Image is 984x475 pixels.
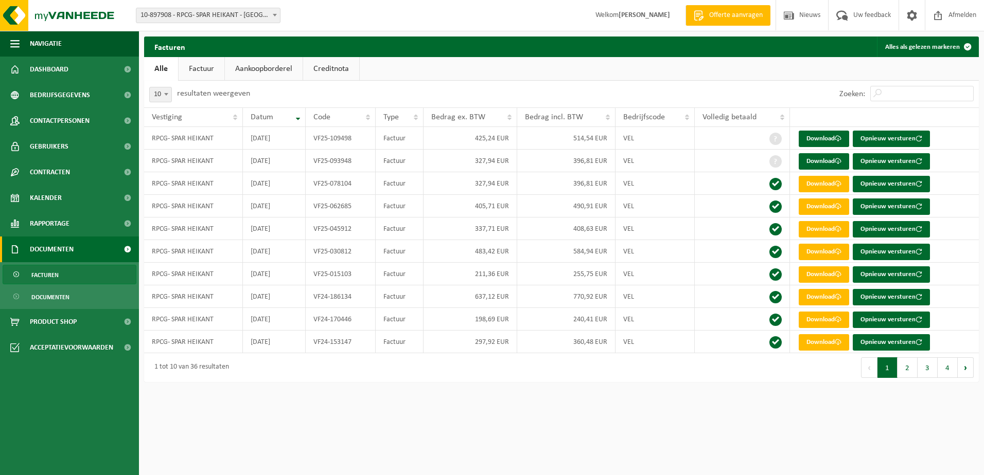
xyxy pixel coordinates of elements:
[306,127,375,150] td: VF25-109498
[306,150,375,172] td: VF25-093948
[3,265,136,284] a: Facturen
[30,31,62,57] span: Navigatie
[144,57,178,81] a: Alle
[376,172,424,195] td: Factuur
[525,113,583,121] span: Bedrag incl. BTW
[144,150,243,172] td: RPCG- SPAR HEIKANT
[424,172,517,195] td: 327,94 EUR
[616,150,695,172] td: VEL
[243,331,306,353] td: [DATE]
[376,331,424,353] td: Factuur
[376,263,424,285] td: Factuur
[243,172,306,195] td: [DATE]
[799,266,849,283] a: Download
[243,263,306,285] td: [DATE]
[30,185,62,211] span: Kalender
[799,289,849,305] a: Download
[686,5,770,26] a: Offerte aanvragen
[517,217,616,240] td: 408,63 EUR
[853,131,930,147] button: Opnieuw versturen
[424,240,517,263] td: 483,42 EUR
[517,240,616,263] td: 584,94 EUR
[616,285,695,308] td: VEL
[376,127,424,150] td: Factuur
[517,127,616,150] td: 514,54 EUR
[839,90,865,98] label: Zoeken:
[3,287,136,306] a: Documenten
[424,217,517,240] td: 337,71 EUR
[306,331,375,353] td: VF24-153147
[376,217,424,240] td: Factuur
[30,335,113,360] span: Acceptatievoorwaarden
[424,285,517,308] td: 637,12 EUR
[853,176,930,192] button: Opnieuw versturen
[306,172,375,195] td: VF25-078104
[517,331,616,353] td: 360,48 EUR
[144,285,243,308] td: RPCG- SPAR HEIKANT
[424,308,517,331] td: 198,69 EUR
[144,195,243,217] td: RPCG- SPAR HEIKANT
[616,263,695,285] td: VEL
[938,357,958,378] button: 4
[313,113,330,121] span: Code
[31,265,59,285] span: Facturen
[517,150,616,172] td: 396,81 EUR
[616,195,695,217] td: VEL
[616,172,695,195] td: VEL
[149,358,229,377] div: 1 tot 10 van 36 resultaten
[179,57,224,81] a: Factuur
[383,113,399,121] span: Type
[144,331,243,353] td: RPCG- SPAR HEIKANT
[30,159,70,185] span: Contracten
[144,36,196,57] h2: Facturen
[376,285,424,308] td: Factuur
[306,308,375,331] td: VF24-170446
[424,331,517,353] td: 297,92 EUR
[853,312,930,328] button: Opnieuw versturen
[424,263,517,285] td: 211,36 EUR
[853,289,930,305] button: Opnieuw versturen
[517,172,616,195] td: 396,81 EUR
[861,357,877,378] button: Previous
[799,153,849,170] a: Download
[149,87,172,102] span: 10
[306,285,375,308] td: VF24-186134
[958,357,974,378] button: Next
[853,153,930,170] button: Opnieuw versturen
[30,309,77,335] span: Product Shop
[150,87,171,102] span: 10
[702,113,757,121] span: Volledig betaald
[30,134,68,159] span: Gebruikers
[898,357,918,378] button: 2
[30,82,90,108] span: Bedrijfsgegevens
[616,308,695,331] td: VEL
[243,127,306,150] td: [DATE]
[31,287,69,307] span: Documenten
[517,308,616,331] td: 240,41 EUR
[243,308,306,331] td: [DATE]
[152,113,182,121] span: Vestiging
[251,113,273,121] span: Datum
[853,334,930,351] button: Opnieuw versturen
[853,266,930,283] button: Opnieuw versturen
[243,285,306,308] td: [DATE]
[431,113,485,121] span: Bedrag ex. BTW
[853,244,930,260] button: Opnieuw versturen
[623,113,665,121] span: Bedrijfscode
[144,127,243,150] td: RPCG- SPAR HEIKANT
[243,217,306,240] td: [DATE]
[517,285,616,308] td: 770,92 EUR
[144,308,243,331] td: RPCG- SPAR HEIKANT
[799,176,849,192] a: Download
[424,150,517,172] td: 327,94 EUR
[136,8,280,23] span: 10-897908 - RPCG- SPAR HEIKANT - ESSEN
[306,195,375,217] td: VF25-062685
[853,198,930,215] button: Opnieuw versturen
[517,195,616,217] td: 490,91 EUR
[243,150,306,172] td: [DATE]
[799,221,849,238] a: Download
[853,221,930,238] button: Opnieuw versturen
[376,240,424,263] td: Factuur
[306,240,375,263] td: VF25-030812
